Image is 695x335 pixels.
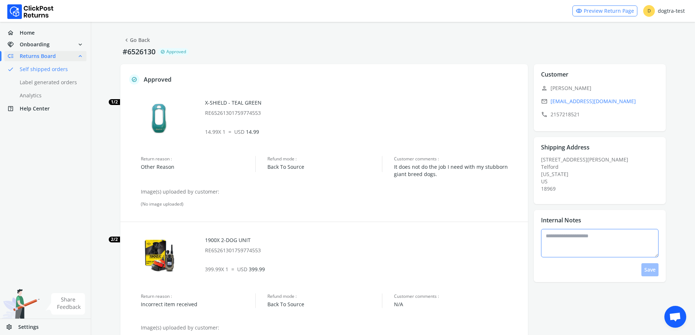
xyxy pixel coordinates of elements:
span: person [541,83,548,93]
span: Approved [166,49,186,55]
p: RE65261301759774553 [205,247,521,254]
p: 399.99 X 1 [205,266,521,273]
span: Refund mode : [267,293,382,299]
span: 399.99 [237,266,265,273]
span: Customer comments : [394,156,521,162]
span: Back To Source [267,301,382,308]
div: [STREET_ADDRESS][PERSON_NAME] [541,156,663,192]
p: [PERSON_NAME] [541,83,663,93]
div: Open chat [664,306,686,328]
p: Internal Notes [541,216,581,225]
a: help_centerHelp Center [4,104,86,114]
span: settings [6,322,18,332]
span: 2/2 [109,237,120,242]
span: Customer comments : [394,293,521,299]
span: Incorrect item received [141,301,255,308]
span: call [541,109,548,120]
a: email[EMAIL_ADDRESS][DOMAIN_NAME] [541,96,663,106]
span: Return reason : [141,156,255,162]
p: Image(s) uploaded by customer: [141,188,521,195]
p: #6526130 [120,47,158,57]
a: Label generated orders [4,77,95,87]
a: homeHome [4,28,86,38]
span: Return reason : [141,293,255,299]
a: doneSelf shipped orders [4,64,95,74]
div: 18969 [541,185,663,192]
span: chevron_left [123,35,130,45]
span: verified [161,49,165,55]
span: expand_less [77,51,84,61]
a: Analytics [4,90,95,101]
span: Returns Board [20,52,56,60]
button: Save [641,263,659,276]
p: RE65261301759774553 [205,109,521,117]
span: handshake [7,39,20,50]
span: Help Center [20,105,50,112]
span: email [541,96,548,106]
a: visibilityPreview Return Page [572,5,637,16]
div: [US_STATE] [541,171,663,178]
span: Back To Source [267,163,382,171]
span: = [231,266,234,273]
span: 14.99 [234,128,259,135]
span: Home [20,29,35,36]
span: help_center [7,104,20,114]
span: N/A [394,301,521,308]
span: = [228,128,231,135]
img: Logo [7,4,54,19]
span: home [7,28,20,38]
div: 1900X 2-DOG UNIT [205,237,521,254]
p: 14.99 X 1 [205,128,521,136]
span: 1/2 [109,99,120,105]
span: Refund mode : [267,156,382,162]
div: US [541,178,663,185]
div: X-SHIELD - TEAL GREEN [205,99,521,117]
span: done [7,64,14,74]
p: Customer [541,70,568,79]
span: Other Reason [141,163,255,171]
p: Image(s) uploaded by customer: [141,324,521,331]
img: share feedback [46,293,85,315]
img: row_image [141,237,177,273]
span: verified [131,75,137,84]
span: Settings [18,323,39,331]
img: row_image [141,99,177,136]
span: D [643,5,655,17]
p: Approved [144,75,171,84]
div: dogtra-test [643,5,685,17]
button: chevron_leftGo Back [120,34,153,47]
span: expand_more [77,39,84,50]
span: visibility [576,6,582,16]
p: Shipping Address [541,143,590,152]
span: USD [234,128,244,135]
div: (No image uploaded) [141,201,521,207]
span: Onboarding [20,41,50,48]
a: Go Back [123,35,150,45]
div: Telford [541,163,663,171]
span: low_priority [7,51,20,61]
p: 2157218521 [541,109,663,120]
span: USD [237,266,247,273]
span: It does not do the job I need with my stubborn giant breed dogs. [394,163,521,178]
